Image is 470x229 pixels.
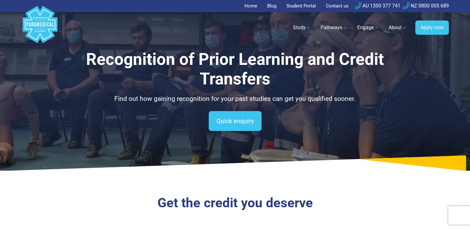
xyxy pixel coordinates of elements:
[317,19,351,36] a: Pathways
[21,12,59,43] a: Australian Paramedical College
[289,19,314,36] a: Study
[415,20,449,35] a: Apply now
[385,19,410,36] a: About
[355,3,400,9] a: AU 1300 377 741
[403,3,449,9] a: NZ 0800 005 689
[53,195,417,211] h3: Get the credit you deserve
[53,50,417,89] h1: Recognition of Prior Learning and Credit Transfers
[209,111,262,131] a: Quick enquiry
[354,19,382,36] a: Engage
[53,94,417,104] p: Find out how gaining recognition for your past studies can get you qualified sooner.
